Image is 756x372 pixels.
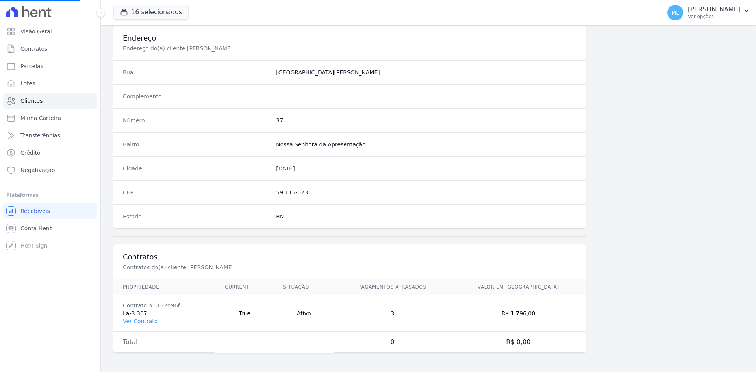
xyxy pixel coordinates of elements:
[451,332,586,353] td: R$ 0,00
[20,45,47,53] span: Contratos
[661,2,756,24] button: ML [PERSON_NAME] Ver opções
[6,191,94,200] div: Plataformas
[3,58,97,74] a: Parcelas
[123,189,270,196] dt: CEP
[3,110,97,126] a: Minha Carteira
[671,10,679,15] span: ML
[20,131,60,139] span: Transferências
[3,41,97,57] a: Contratos
[276,141,576,148] dd: Nossa Senhora da Apresentação
[274,295,334,332] td: Ativo
[688,13,740,20] p: Ver opções
[276,68,576,76] dd: [GEOGRAPHIC_DATA][PERSON_NAME]
[215,279,274,295] th: Current
[274,279,334,295] th: Situação
[276,165,576,172] dd: [DATE]
[123,33,576,43] h3: Endereço
[20,80,35,87] span: Lotes
[123,117,270,124] dt: Número
[123,318,157,324] a: Ver Contrato
[334,279,450,295] th: Pagamentos Atrasados
[123,44,387,52] p: Endereço do(a) cliente [PERSON_NAME]
[276,213,576,220] dd: RN
[20,114,61,122] span: Minha Carteira
[20,149,41,157] span: Crédito
[3,76,97,91] a: Lotes
[20,28,52,35] span: Visão Geral
[123,302,206,309] div: Contrato #6132d96f
[123,252,576,262] h3: Contratos
[113,279,215,295] th: Propriedade
[3,24,97,39] a: Visão Geral
[334,332,450,353] td: 0
[3,93,97,109] a: Clientes
[451,279,586,295] th: Valor em [GEOGRAPHIC_DATA]
[276,117,576,124] dd: 37
[123,263,387,271] p: Contratos do(a) cliente [PERSON_NAME]
[3,220,97,236] a: Conta Hent
[123,68,270,76] dt: Rua
[20,166,55,174] span: Negativação
[3,145,97,161] a: Crédito
[20,224,52,232] span: Conta Hent
[20,207,50,215] span: Recebíveis
[215,295,274,332] td: True
[3,128,97,143] a: Transferências
[113,332,215,353] td: Total
[20,62,43,70] span: Parcelas
[334,295,450,332] td: 3
[451,295,586,332] td: R$ 1.796,00
[688,6,740,13] p: [PERSON_NAME]
[113,5,189,20] button: 16 selecionados
[123,165,270,172] dt: Cidade
[123,213,270,220] dt: Estado
[3,203,97,219] a: Recebíveis
[20,97,43,105] span: Clientes
[276,189,576,196] dd: 59.115-623
[113,295,215,332] td: La-B 307
[123,93,270,100] dt: Complemento
[123,141,270,148] dt: Bairro
[3,162,97,178] a: Negativação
